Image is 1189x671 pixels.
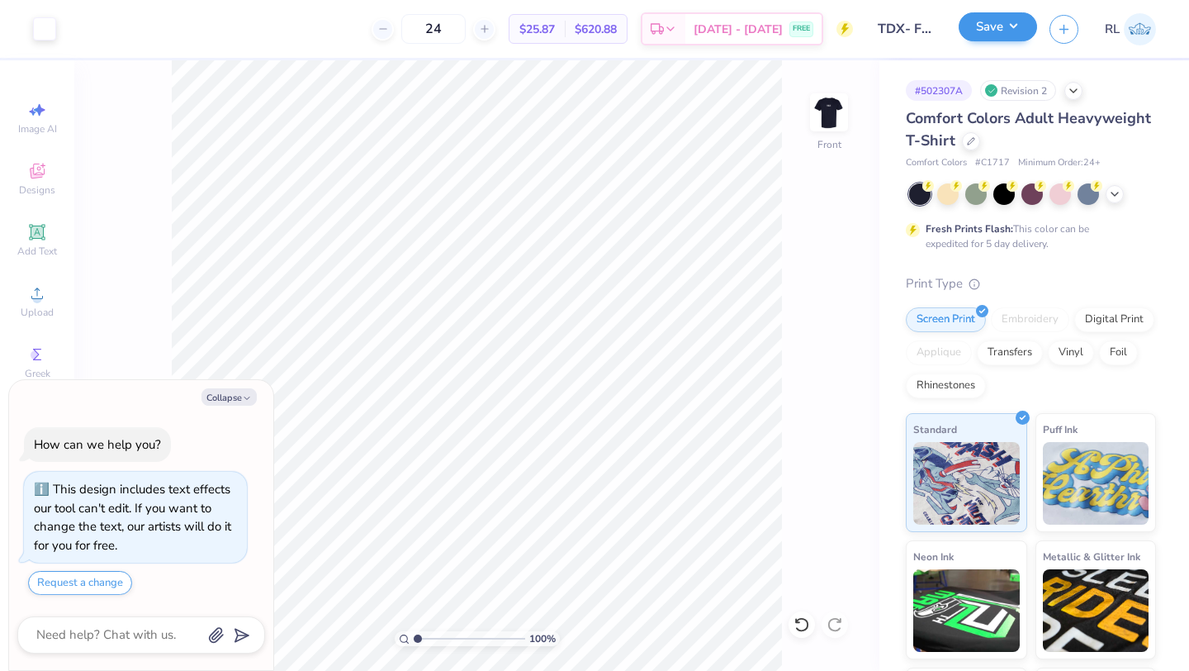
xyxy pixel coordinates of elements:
[975,156,1010,170] span: # C1717
[913,548,954,565] span: Neon Ink
[401,14,466,44] input: – –
[17,245,57,258] span: Add Text
[1043,548,1140,565] span: Metallic & Glitter Ink
[906,274,1156,293] div: Print Type
[926,221,1129,251] div: This color can be expedited for 5 day delivery.
[529,631,556,646] span: 100 %
[906,108,1151,150] span: Comfort Colors Adult Heavyweight T-Shirt
[25,367,50,380] span: Greek
[21,306,54,319] span: Upload
[1018,156,1101,170] span: Minimum Order: 24 +
[906,156,967,170] span: Comfort Colors
[19,183,55,197] span: Designs
[913,569,1020,652] img: Neon Ink
[913,442,1020,525] img: Standard
[906,374,986,398] div: Rhinestones
[1043,569,1149,652] img: Metallic & Glitter Ink
[959,12,1037,41] button: Save
[1043,442,1149,525] img: Puff Ink
[817,137,841,152] div: Front
[793,23,810,35] span: FREE
[926,222,1013,236] strong: Fresh Prints Flash:
[977,340,1043,365] div: Transfers
[1124,13,1156,45] img: Ryan Leale
[913,421,957,438] span: Standard
[28,571,132,595] button: Request a change
[34,481,231,554] div: This design includes text effects our tool can't edit. If you want to change the text, our artist...
[906,307,986,332] div: Screen Print
[1048,340,1094,365] div: Vinyl
[906,80,972,101] div: # 502307A
[1043,421,1078,438] span: Puff Ink
[812,96,846,129] img: Front
[34,436,161,453] div: How can we help you?
[980,80,1056,101] div: Revision 2
[519,21,555,38] span: $25.87
[991,307,1069,332] div: Embroidery
[575,21,617,38] span: $620.88
[906,340,972,365] div: Applique
[201,388,257,406] button: Collapse
[1099,340,1138,365] div: Foil
[18,122,57,136] span: Image AI
[865,12,946,45] input: Untitled Design
[1105,20,1120,39] span: RL
[1105,13,1156,45] a: RL
[694,21,783,38] span: [DATE] - [DATE]
[1074,307,1154,332] div: Digital Print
